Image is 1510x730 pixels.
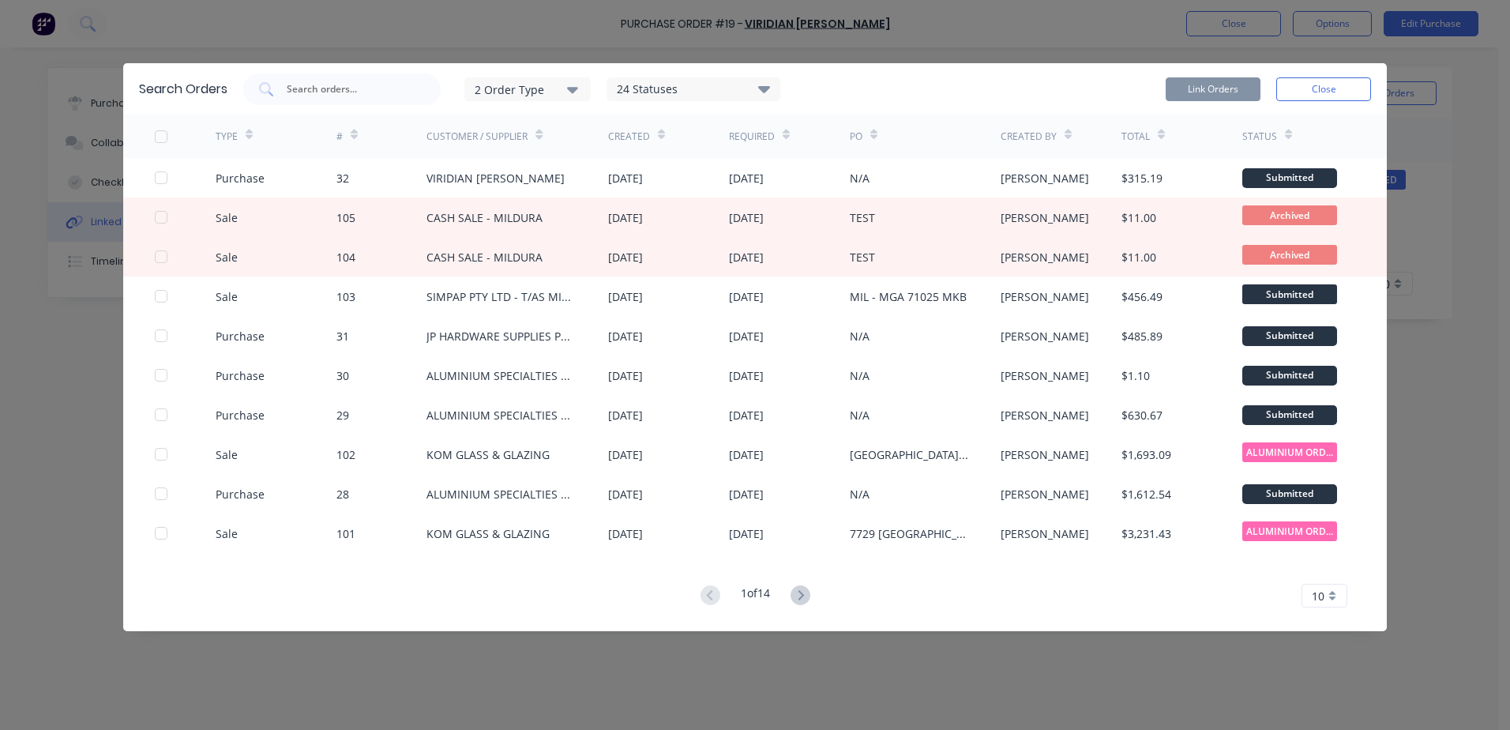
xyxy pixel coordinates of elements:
[608,525,643,542] div: [DATE]
[608,407,643,423] div: [DATE]
[1121,407,1163,423] div: $630.67
[336,367,349,384] div: 30
[336,525,355,542] div: 101
[464,77,591,101] button: 2 Order Type
[1001,525,1089,542] div: [PERSON_NAME]
[608,288,643,305] div: [DATE]
[1121,249,1156,265] div: $11.00
[729,525,764,542] div: [DATE]
[1121,446,1171,463] div: $1,693.09
[285,81,416,97] input: Search orders...
[850,407,870,423] div: N/A
[850,249,875,265] div: TEST
[1242,484,1337,504] div: Submitted
[850,130,862,144] div: PO
[426,209,543,226] div: CASH SALE - MILDURA
[729,249,764,265] div: [DATE]
[1001,288,1089,305] div: [PERSON_NAME]
[1001,446,1089,463] div: [PERSON_NAME]
[336,328,349,344] div: 31
[850,209,875,226] div: TEST
[729,367,764,384] div: [DATE]
[608,249,643,265] div: [DATE]
[426,130,528,144] div: Customer / Supplier
[1242,366,1337,386] div: Submitted
[1001,407,1089,423] div: [PERSON_NAME]
[139,80,227,99] div: Search Orders
[216,407,265,423] div: Purchase
[1001,170,1089,186] div: [PERSON_NAME]
[426,170,565,186] div: VIRIDIAN [PERSON_NAME]
[607,81,779,98] div: 24 Statuses
[336,288,355,305] div: 103
[1121,486,1171,502] div: $1,612.54
[1001,486,1089,502] div: [PERSON_NAME]
[1242,130,1277,144] div: Status
[426,328,577,344] div: JP HARDWARE SUPPLIES PTY LTD
[1001,328,1089,344] div: [PERSON_NAME]
[1276,77,1371,101] button: Close
[216,170,265,186] div: Purchase
[1242,442,1337,462] span: ALUMINIUM ORDER...
[1121,328,1163,344] div: $485.89
[336,486,349,502] div: 28
[850,328,870,344] div: N/A
[216,249,238,265] div: Sale
[1121,170,1163,186] div: $315.19
[216,209,238,226] div: Sale
[1242,168,1337,188] div: Submitted
[426,407,577,423] div: ALUMINIUM SPECIALTIES GROUP (ALSPEC)
[608,130,650,144] div: Created
[850,525,969,542] div: 7729 [GEOGRAPHIC_DATA][DEMOGRAPHIC_DATA]
[729,446,764,463] div: [DATE]
[729,486,764,502] div: [DATE]
[1166,77,1260,101] button: Link Orders
[729,328,764,344] div: [DATE]
[729,288,764,305] div: [DATE]
[1001,130,1057,144] div: Created By
[850,367,870,384] div: N/A
[729,130,775,144] div: Required
[608,367,643,384] div: [DATE]
[216,446,238,463] div: Sale
[1121,130,1150,144] div: Total
[1242,521,1337,541] span: ALUMINIUM ORDER...
[608,486,643,502] div: [DATE]
[850,288,967,305] div: MIL - MGA 71025 MKB
[1001,209,1089,226] div: [PERSON_NAME]
[1242,405,1337,425] div: Submitted
[216,328,265,344] div: Purchase
[850,486,870,502] div: N/A
[1121,288,1163,305] div: $456.49
[426,525,550,542] div: KOM GLASS & GLAZING
[336,130,343,144] div: #
[1242,245,1337,265] span: Archived
[1001,249,1089,265] div: [PERSON_NAME]
[336,446,355,463] div: 102
[1001,367,1089,384] div: [PERSON_NAME]
[608,328,643,344] div: [DATE]
[1121,209,1156,226] div: $11.00
[336,209,355,226] div: 105
[216,486,265,502] div: Purchase
[426,288,577,305] div: SIMPAP PTY LTD - T/AS MILDURA GLASS & ALUMINIUM
[729,170,764,186] div: [DATE]
[216,130,238,144] div: TYPE
[850,170,870,186] div: N/A
[741,585,770,608] div: 1 of 14
[216,288,238,305] div: Sale
[1121,525,1171,542] div: $3,231.43
[336,249,355,265] div: 104
[608,170,643,186] div: [DATE]
[426,486,577,502] div: ALUMINIUM SPECIALTIES GROUP (ALSPEC)
[216,367,265,384] div: Purchase
[729,407,764,423] div: [DATE]
[1242,284,1337,304] span: Submitted
[1121,367,1150,384] div: $1.10
[850,446,969,463] div: [GEOGRAPHIC_DATA][DEMOGRAPHIC_DATA]
[426,446,550,463] div: KOM GLASS & GLAZING
[1242,326,1337,346] div: Submitted
[426,249,543,265] div: CASH SALE - MILDURA
[336,170,349,186] div: 32
[608,446,643,463] div: [DATE]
